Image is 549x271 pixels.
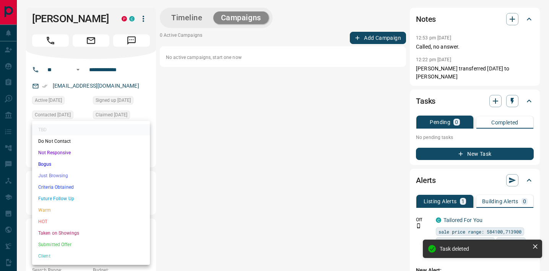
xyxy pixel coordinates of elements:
li: Criteria Obtained [32,181,150,193]
div: Task deleted [440,246,529,252]
li: Bogus [32,158,150,170]
li: Do Not Contact [32,135,150,147]
li: Just Browsing [32,170,150,181]
li: Future Follow Up [32,193,150,204]
li: Client [32,250,150,262]
li: HOT [32,216,150,227]
li: Not Responsive [32,147,150,158]
li: Taken on Showings [32,227,150,239]
li: Submitted Offer [32,239,150,250]
li: Warm [32,204,150,216]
